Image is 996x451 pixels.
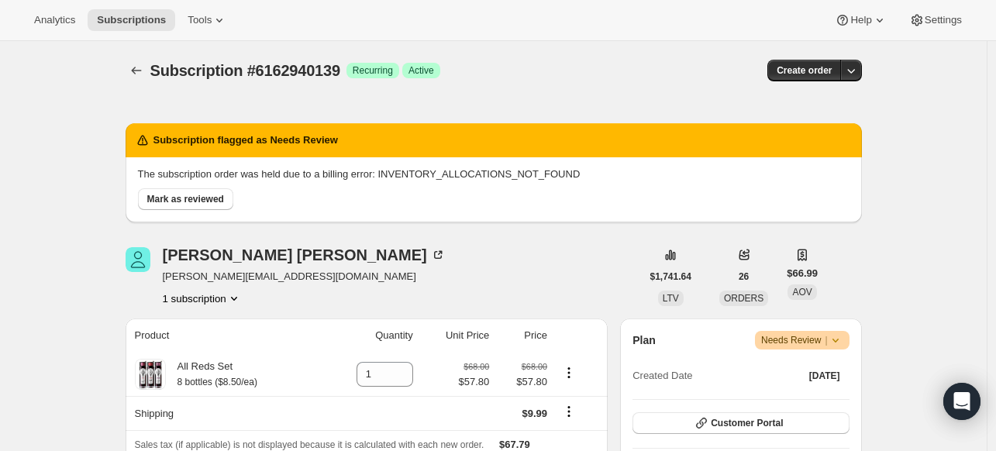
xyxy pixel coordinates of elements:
th: Product [126,318,323,353]
button: 26 [729,266,758,287]
span: Analytics [34,14,75,26]
span: AOV [792,287,812,298]
span: [PERSON_NAME][EMAIL_ADDRESS][DOMAIN_NAME] [163,269,446,284]
span: Help [850,14,871,26]
button: Mark as reviewed [138,188,233,210]
button: Shipping actions [557,403,581,420]
span: Christina Lennon [126,247,150,272]
button: Customer Portal [632,412,849,434]
button: [DATE] [800,365,850,387]
span: 26 [739,270,749,283]
button: Create order [767,60,841,81]
button: Settings [900,9,971,31]
button: Analytics [25,9,84,31]
span: $57.80 [498,374,547,390]
span: $66.99 [787,266,818,281]
button: $1,741.64 [641,266,701,287]
div: Open Intercom Messenger [943,383,980,420]
span: Settings [925,14,962,26]
span: | [825,334,827,346]
th: Price [494,318,552,353]
th: Unit Price [418,318,495,353]
button: Subscriptions [88,9,175,31]
span: ORDERS [724,293,763,304]
span: Created Date [632,368,692,384]
button: Help [825,9,896,31]
span: Create order [777,64,832,77]
small: $68.00 [522,362,547,371]
span: Needs Review [761,332,843,348]
th: Quantity [322,318,418,353]
small: $68.00 [464,362,489,371]
span: LTV [663,293,679,304]
img: product img [135,359,166,390]
span: Recurring [353,64,393,77]
button: Subscriptions [126,60,147,81]
span: Customer Portal [711,417,783,429]
span: Subscription #6162940139 [150,62,340,79]
th: Shipping [126,396,323,430]
span: [DATE] [809,370,840,382]
div: [PERSON_NAME] [PERSON_NAME] [163,247,446,263]
span: Active [408,64,434,77]
div: All Reds Set [166,359,257,390]
span: $57.80 [459,374,490,390]
button: Product actions [163,291,242,306]
h2: Plan [632,332,656,348]
h2: Subscription flagged as Needs Review [153,133,338,148]
span: Sales tax (if applicable) is not displayed because it is calculated with each new order. [135,439,484,450]
span: $67.79 [499,439,530,450]
small: 8 bottles ($8.50/ea) [177,377,257,387]
span: $9.99 [522,408,547,419]
p: The subscription order was held due to a billing error: INVENTORY_ALLOCATIONS_NOT_FOUND [138,167,850,182]
span: Mark as reviewed [147,193,224,205]
span: Subscriptions [97,14,166,26]
span: $1,741.64 [650,270,691,283]
button: Product actions [557,364,581,381]
span: Tools [188,14,212,26]
button: Tools [178,9,236,31]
